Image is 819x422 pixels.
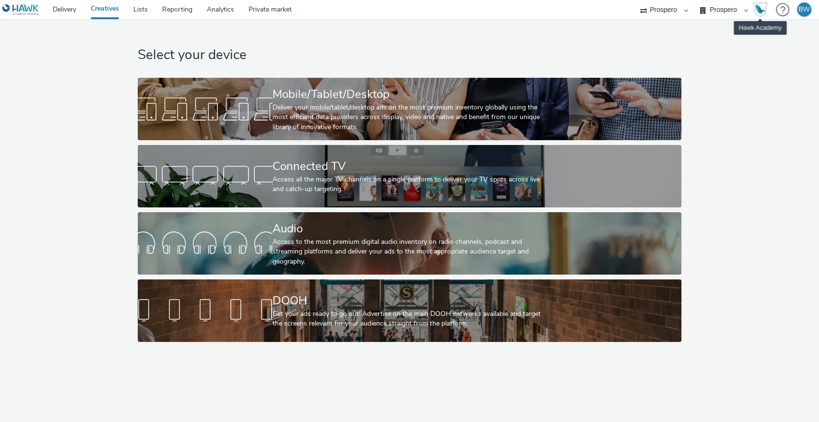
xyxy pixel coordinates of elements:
[753,2,771,17] a: Hawk Academy
[753,2,767,17] img: Hawk Academy
[138,279,681,342] a: DOOHGet your ads ready to go out! Advertise on the main DOOH networks available and target the sc...
[273,103,543,132] div: Deliver your mobile/tablet/desktop ads on the most premium inventory globally using the most effi...
[138,212,681,275] a: AudioAccess to the most premium digital audio inventory on radio channels, podcast and streaming ...
[273,309,543,329] div: Get your ads ready to go out! Advertise on the main DOOH networks available and target the screen...
[273,237,543,266] div: Access to the most premium digital audio inventory on radio channels, podcast and streaming platf...
[273,158,543,175] div: Connected TV
[273,220,543,237] div: Audio
[273,86,543,103] div: Mobile/Tablet/Desktop
[2,4,39,16] img: undefined Logo
[138,46,681,64] h1: Select your device
[273,175,543,194] div: Access all the major TV channels on a single platform to deliver your TV spots across live and ca...
[273,292,543,309] div: DOOH
[138,78,681,140] a: Mobile/Tablet/DesktopDeliver your mobile/tablet/desktop ads on the most premium inventory globall...
[798,2,810,17] div: BW
[138,145,681,207] a: Connected TVAccess all the major TV channels on a single platform to deliver your TV spots across...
